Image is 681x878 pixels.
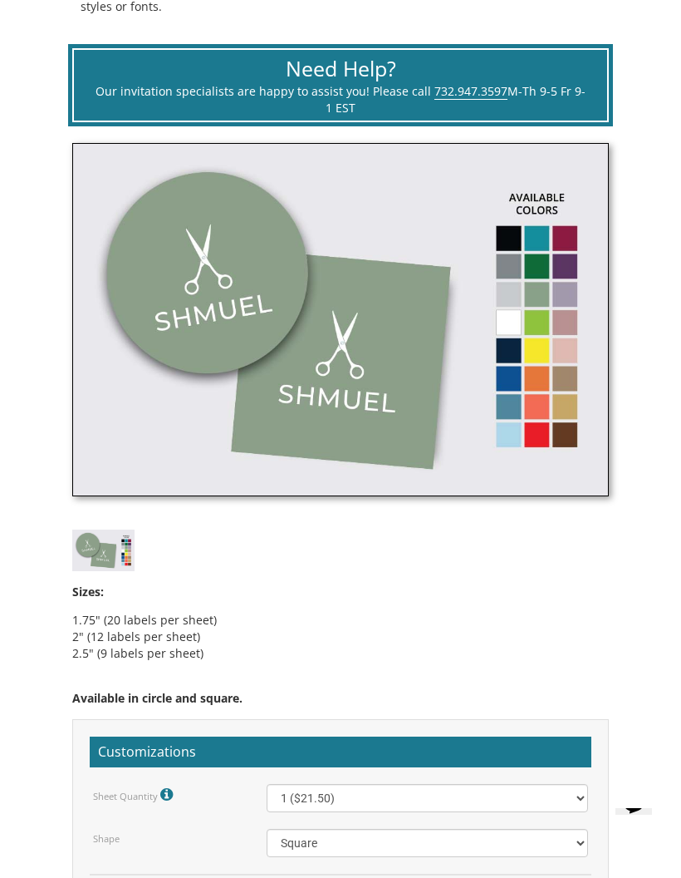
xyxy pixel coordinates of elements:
[93,784,177,806] label: Sheet Quantity
[72,629,609,645] li: 2" (12 labels per sheet)
[90,737,591,768] h2: Customizations
[72,530,135,570] img: label-style20.jpg
[72,690,243,706] span: Available in circle and square.
[93,832,120,846] label: Shape
[72,645,609,662] li: 2.5" (9 labels per sheet)
[609,808,664,861] iframe: chat widget
[95,54,585,84] div: Need Help?
[72,143,609,496] img: label-style20.jpg
[95,83,585,116] div: Our invitation specialists are happy to assist you! Please call M-Th 9-5 Fr 9-1 EST
[72,584,104,599] span: Sizes:
[72,612,609,629] li: 1.75" (20 labels per sheet)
